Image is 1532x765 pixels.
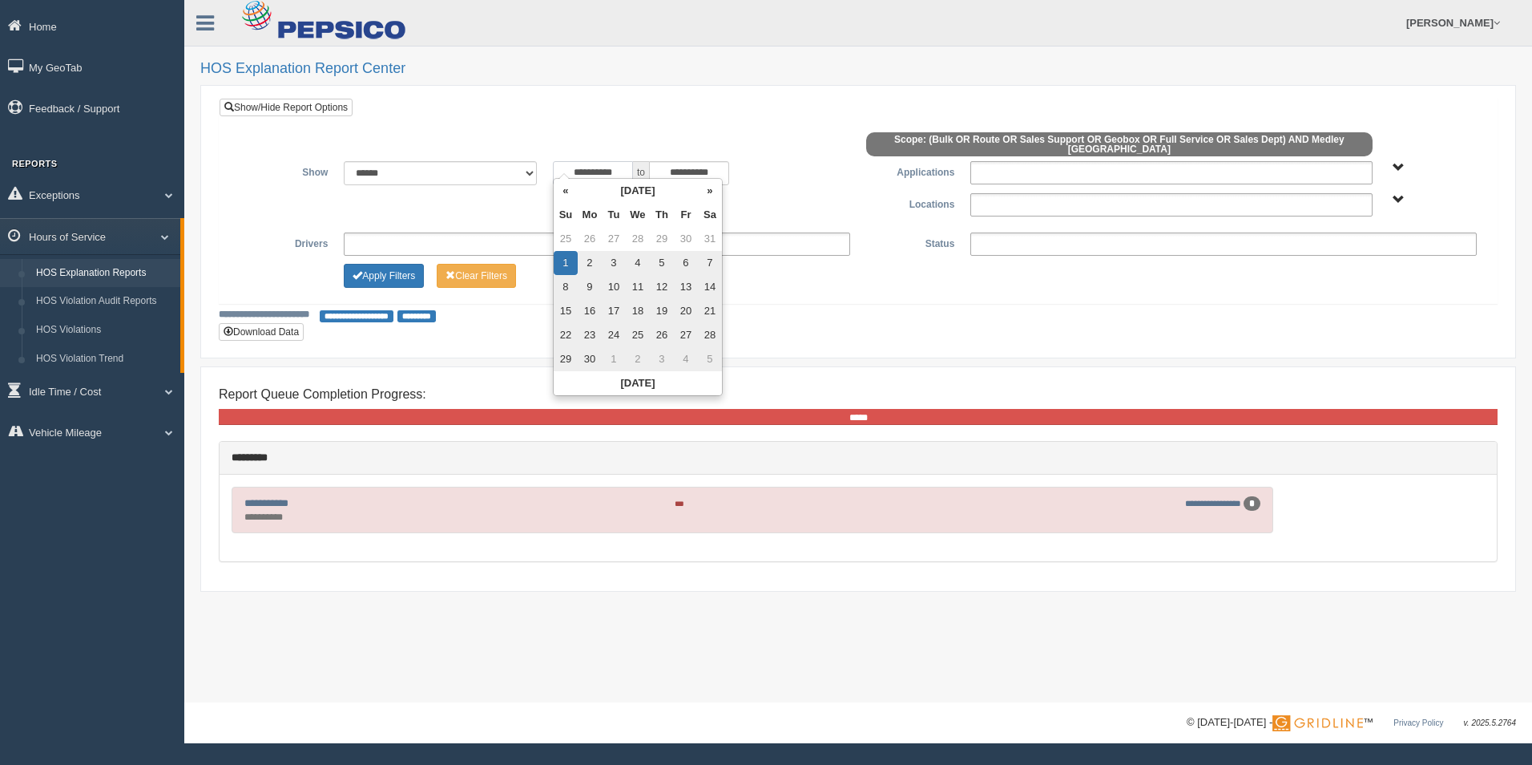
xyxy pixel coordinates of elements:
[698,179,722,203] th: »
[578,251,602,275] td: 2
[650,203,674,227] th: Th
[858,233,962,252] label: Status
[578,299,602,323] td: 16
[626,299,650,323] td: 18
[674,323,698,347] td: 27
[698,275,722,299] td: 14
[219,323,304,341] button: Download Data
[602,227,626,251] td: 27
[554,371,722,395] th: [DATE]
[866,132,1373,156] span: Scope: (Bulk OR Route OR Sales Support OR Geobox OR Full Service OR Sales Dept) AND Medley [GEOGR...
[554,275,578,299] td: 8
[698,227,722,251] td: 31
[554,299,578,323] td: 15
[650,347,674,371] td: 3
[554,251,578,275] td: 1
[602,203,626,227] th: Tu
[554,323,578,347] td: 22
[232,161,336,180] label: Show
[29,316,180,345] a: HOS Violations
[29,345,180,374] a: HOS Violation Trend
[858,193,962,212] label: Locations
[578,203,602,227] th: Mo
[578,323,602,347] td: 23
[602,347,626,371] td: 1
[674,203,698,227] th: Fr
[219,387,1498,402] h4: Report Queue Completion Progress:
[437,264,516,288] button: Change Filter Options
[1464,718,1516,727] span: v. 2025.5.2764
[602,251,626,275] td: 3
[674,251,698,275] td: 6
[554,203,578,227] th: Su
[602,275,626,299] td: 10
[858,161,962,180] label: Applications
[200,61,1516,77] h2: HOS Explanation Report Center
[674,227,698,251] td: 30
[626,227,650,251] td: 28
[633,161,649,185] span: to
[578,347,602,371] td: 30
[626,203,650,227] th: We
[674,347,698,371] td: 4
[650,275,674,299] td: 12
[698,323,722,347] td: 28
[650,251,674,275] td: 5
[1393,718,1443,727] a: Privacy Policy
[554,227,578,251] td: 25
[626,323,650,347] td: 25
[602,299,626,323] td: 17
[674,299,698,323] td: 20
[698,251,722,275] td: 7
[578,275,602,299] td: 9
[698,299,722,323] td: 21
[626,275,650,299] td: 11
[1187,714,1516,731] div: © [DATE]-[DATE] - ™
[554,347,578,371] td: 29
[650,323,674,347] td: 26
[602,323,626,347] td: 24
[650,299,674,323] td: 19
[698,347,722,371] td: 5
[698,203,722,227] th: Sa
[220,99,353,116] a: Show/Hide Report Options
[650,227,674,251] td: 29
[674,275,698,299] td: 13
[344,264,424,288] button: Change Filter Options
[29,287,180,316] a: HOS Violation Audit Reports
[626,347,650,371] td: 2
[1272,715,1363,731] img: Gridline
[578,179,698,203] th: [DATE]
[578,227,602,251] td: 26
[232,233,336,252] label: Drivers
[626,251,650,275] td: 4
[554,179,578,203] th: «
[29,259,180,288] a: HOS Explanation Reports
